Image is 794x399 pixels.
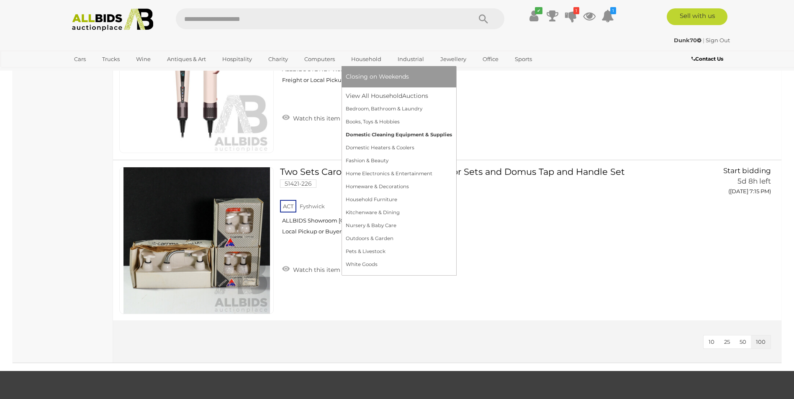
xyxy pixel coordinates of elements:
[392,52,429,66] a: Industrial
[299,52,340,66] a: Computers
[131,52,156,66] a: Wine
[676,167,773,199] a: Start bidding 5d 8h left ([DATE] 7:15 PM)
[67,8,158,31] img: Allbids.com.au
[435,52,472,66] a: Jewellery
[291,266,340,274] span: Watch this item
[162,52,211,66] a: Antiques & Art
[346,52,387,66] a: Household
[724,338,730,345] span: 25
[477,52,504,66] a: Office
[691,54,725,64] a: Contact Us
[69,52,91,66] a: Cars
[704,335,719,348] button: 10
[286,6,664,90] a: Dyson Airstrait (453965) Straightener and Dryer (Ceramic Pink)- ORP $749 (Includes 1 Year Warrant...
[691,56,723,62] b: Contact Us
[69,66,139,80] a: [GEOGRAPHIC_DATA]
[280,263,342,275] a: Watch this item
[123,6,270,153] img: 54749-24e.jpg
[528,8,540,23] a: ✔
[601,8,614,23] a: 1
[667,8,727,25] a: Sell with us
[573,7,579,14] i: 1
[706,37,730,43] a: Sign Out
[719,335,735,348] button: 25
[723,166,771,175] span: Start bidding
[756,338,766,345] span: 100
[703,37,704,43] span: |
[610,7,616,14] i: 1
[565,8,577,23] a: 1
[740,338,746,345] span: 50
[509,52,537,66] a: Sports
[286,167,664,241] a: Two Sets Caroma Domus Recess Adaptor Sets and Domus Tap and Handle Set 51421-226 ACT Fyshwick ALL...
[263,52,293,66] a: Charity
[97,52,125,66] a: Trucks
[709,338,714,345] span: 10
[735,335,751,348] button: 50
[280,111,342,124] a: Watch this item
[535,7,542,14] i: ✔
[674,37,703,43] a: Dunk70
[291,115,340,122] span: Watch this item
[751,335,771,348] button: 100
[674,37,701,43] strong: Dunk70
[217,52,257,66] a: Hospitality
[123,167,270,314] img: 51421-226a.jpg
[463,8,504,29] button: Search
